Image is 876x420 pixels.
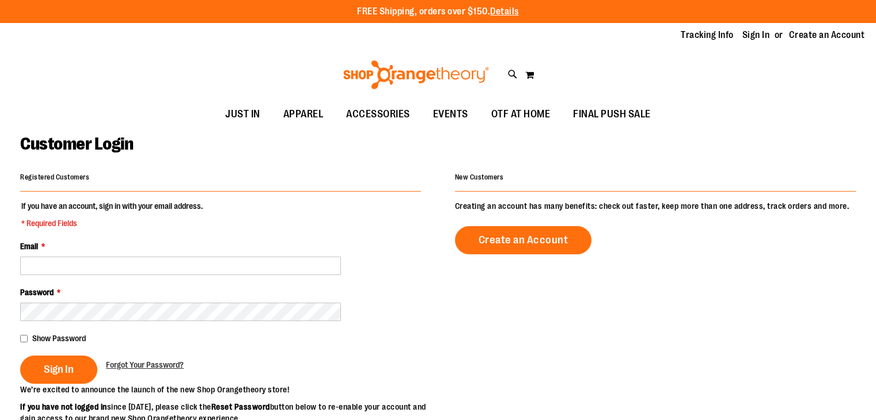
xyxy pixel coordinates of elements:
strong: New Customers [455,173,504,181]
span: EVENTS [433,101,468,127]
a: FINAL PUSH SALE [562,101,662,128]
strong: If you have not logged in [20,402,107,411]
a: OTF AT HOME [480,101,562,128]
a: Create an Account [789,29,865,41]
span: OTF AT HOME [491,101,551,127]
span: Show Password [32,334,86,343]
strong: Reset Password [211,402,270,411]
span: FINAL PUSH SALE [573,101,651,127]
span: Password [20,288,54,297]
a: EVENTS [422,101,480,128]
a: Create an Account [455,226,592,254]
a: Tracking Info [681,29,734,41]
a: Sign In [742,29,770,41]
a: APPAREL [272,101,335,128]
button: Sign In [20,356,97,384]
span: Customer Login [20,134,133,154]
span: ACCESSORIES [346,101,410,127]
strong: Registered Customers [20,173,89,181]
a: Forgot Your Password? [106,359,184,371]
p: We’re excited to announce the launch of the new Shop Orangetheory store! [20,384,438,395]
a: ACCESSORIES [335,101,422,128]
span: Create an Account [479,234,568,246]
img: Shop Orangetheory [342,60,491,89]
span: Email [20,242,38,251]
span: APPAREL [283,101,324,127]
p: Creating an account has many benefits: check out faster, keep more than one address, track orders... [455,200,856,212]
span: Sign In [44,363,74,376]
span: JUST IN [225,101,260,127]
p: FREE Shipping, orders over $150. [357,5,519,18]
a: Details [490,6,519,17]
legend: If you have an account, sign in with your email address. [20,200,204,229]
span: * Required Fields [21,217,203,229]
a: JUST IN [214,101,272,128]
span: Forgot Your Password? [106,360,184,369]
